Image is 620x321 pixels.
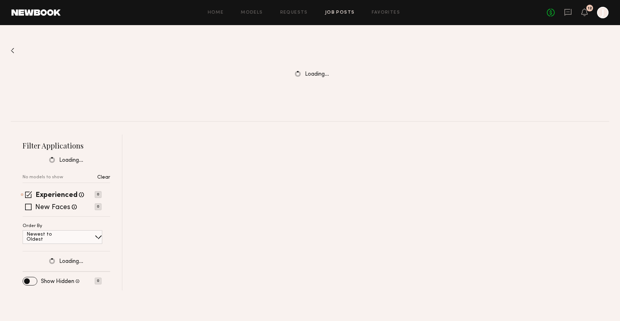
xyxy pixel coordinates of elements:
[280,10,308,15] a: Requests
[95,203,102,210] p: 0
[35,204,70,211] label: New Faces
[208,10,224,15] a: Home
[11,48,14,53] img: Back to previous page
[41,279,74,284] label: Show Hidden
[36,192,77,199] label: Experienced
[325,10,355,15] a: Job Posts
[59,157,83,164] span: Loading…
[59,259,83,265] span: Loading…
[372,10,400,15] a: Favorites
[23,141,110,150] h2: Filter Applications
[27,232,69,242] p: Newest to Oldest
[241,10,263,15] a: Models
[97,175,110,180] p: Clear
[305,71,329,77] span: Loading…
[23,224,42,228] p: Order By
[23,175,63,180] p: No models to show
[597,7,609,18] a: J
[588,6,592,10] div: 12
[95,278,102,284] p: 0
[95,191,102,198] p: 0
